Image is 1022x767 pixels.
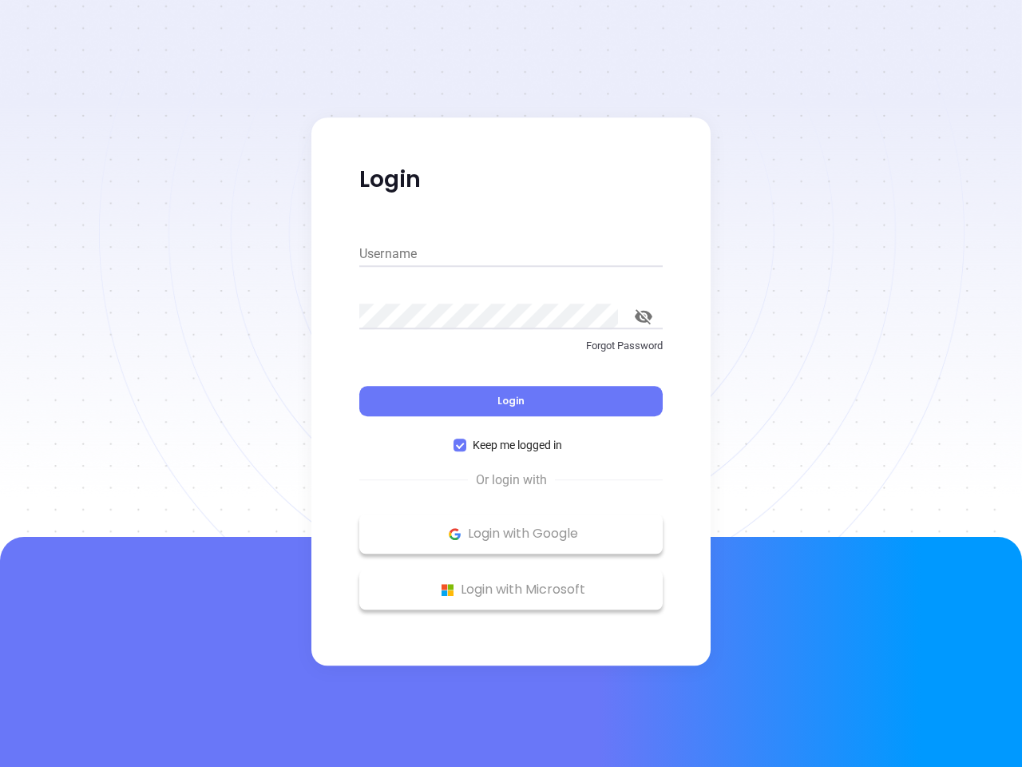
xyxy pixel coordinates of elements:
span: Or login with [468,471,555,490]
button: Google Logo Login with Google [359,514,663,554]
img: Google Logo [445,524,465,544]
a: Forgot Password [359,338,663,367]
button: toggle password visibility [624,297,663,336]
p: Forgot Password [359,338,663,354]
img: Microsoft Logo [438,580,458,600]
p: Login with Microsoft [367,578,655,602]
button: Microsoft Logo Login with Microsoft [359,570,663,610]
button: Login [359,386,663,416]
p: Login with Google [367,522,655,546]
span: Login [497,394,525,407]
p: Login [359,165,663,194]
span: Keep me logged in [466,436,568,454]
